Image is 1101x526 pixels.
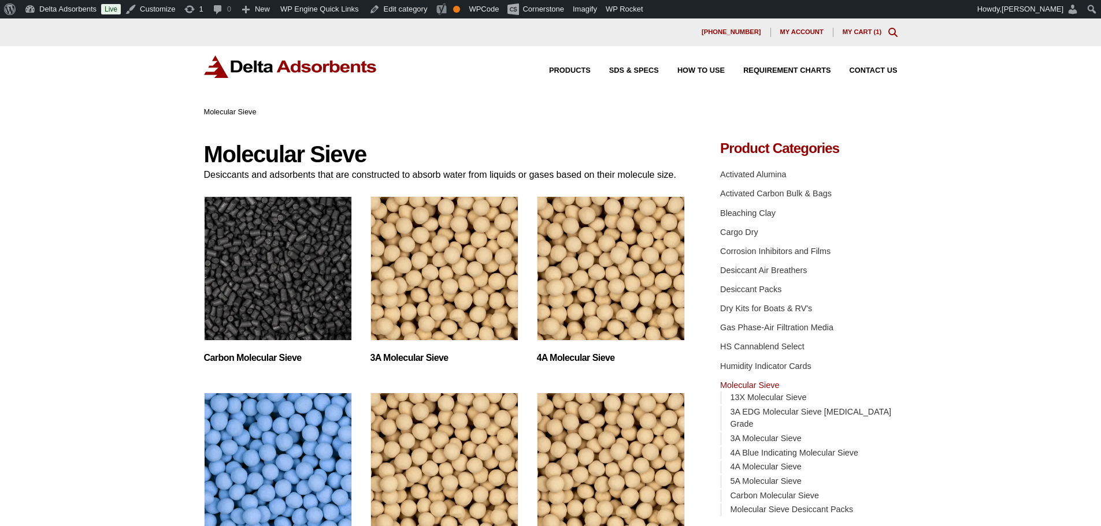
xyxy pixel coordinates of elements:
a: My account [771,28,833,37]
a: 3A EDG Molecular Sieve [MEDICAL_DATA] Grade [730,407,891,429]
h2: Carbon Molecular Sieve [204,352,352,363]
h2: 3A Molecular Sieve [370,352,518,363]
div: Toggle Modal Content [888,28,898,37]
a: 4A Molecular Sieve [730,462,801,471]
span: Molecular Sieve [204,107,257,116]
span: Products [549,67,591,74]
span: My account [780,29,824,35]
div: OK [453,6,460,13]
img: Carbon Molecular Sieve [204,196,352,341]
h4: Product Categories [720,141,897,155]
p: Desiccants and adsorbents that are constructed to absorb water from liquids or gases based on the... [204,167,686,182]
a: Contact Us [831,67,898,74]
a: Visit product category 3A Molecular Sieve [370,196,518,363]
h2: 4A Molecular Sieve [537,352,685,363]
span: How to Use [677,67,725,74]
a: Visit product category Carbon Molecular Sieve [204,196,352,363]
a: Desiccant Air Breathers [720,266,807,275]
span: Requirement Charts [743,67,831,74]
a: HS Cannablend Select [720,342,805,351]
a: How to Use [659,67,725,74]
a: Live [101,4,121,14]
a: Humidity Indicator Cards [720,361,811,371]
a: Activated Alumina [720,170,786,179]
a: 13X Molecular Sieve [730,393,806,402]
a: 3A Molecular Sieve [730,434,801,443]
a: Desiccant Packs [720,285,781,294]
img: Delta Adsorbents [204,55,377,78]
img: 3A Molecular Sieve [370,196,518,341]
span: Contact Us [850,67,898,74]
a: My Cart (1) [843,28,882,35]
a: Activated Carbon Bulk & Bags [720,189,832,198]
a: Gas Phase-Air Filtration Media [720,323,833,332]
img: 4A Molecular Sieve [537,196,685,341]
a: Cargo Dry [720,227,758,237]
a: Corrosion Inhibitors and Films [720,247,831,256]
span: [PERSON_NAME] [1002,5,1063,13]
span: [PHONE_NUMBER] [702,29,761,35]
h1: Molecular Sieve [204,141,686,167]
a: Products [531,67,591,74]
span: SDS & SPECS [609,67,659,74]
a: Molecular Sieve [720,380,779,390]
a: 4A Blue Indicating Molecular Sieve [730,448,858,457]
a: Bleaching Clay [720,208,776,218]
span: 1 [876,28,879,35]
a: SDS & SPECS [591,67,659,74]
a: Visit product category 4A Molecular Sieve [537,196,685,363]
a: Carbon Molecular Sieve [730,491,819,500]
a: [PHONE_NUMBER] [692,28,771,37]
a: Dry Kits for Boats & RV's [720,304,812,313]
a: 5A Molecular Sieve [730,476,801,486]
a: Requirement Charts [725,67,831,74]
a: Molecular Sieve Desiccant Packs [730,505,853,514]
